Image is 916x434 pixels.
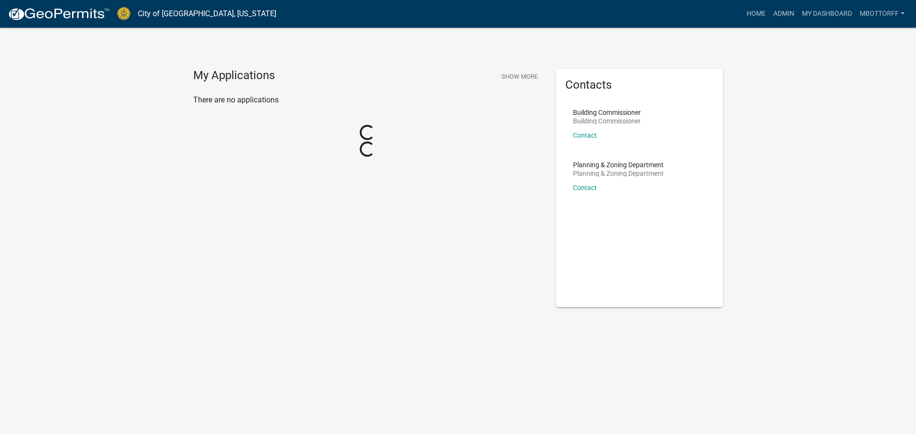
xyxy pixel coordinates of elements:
p: Planning & Zoning Department [573,161,664,168]
a: My Dashboard [798,5,856,23]
a: Contact [573,184,597,192]
h4: My Applications [193,69,275,83]
p: Planning & Zoning Department [573,170,664,177]
p: Building Commissioner [573,109,641,116]
p: There are no applications [193,94,541,106]
a: Contact [573,131,597,139]
img: City of Jeffersonville, Indiana [117,7,130,20]
a: Admin [770,5,798,23]
h5: Contacts [565,78,713,92]
a: Mbottorff [856,5,908,23]
p: Building Commissioner [573,118,641,124]
a: City of [GEOGRAPHIC_DATA], [US_STATE] [138,6,276,22]
button: Show More [498,69,541,84]
a: Home [743,5,770,23]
